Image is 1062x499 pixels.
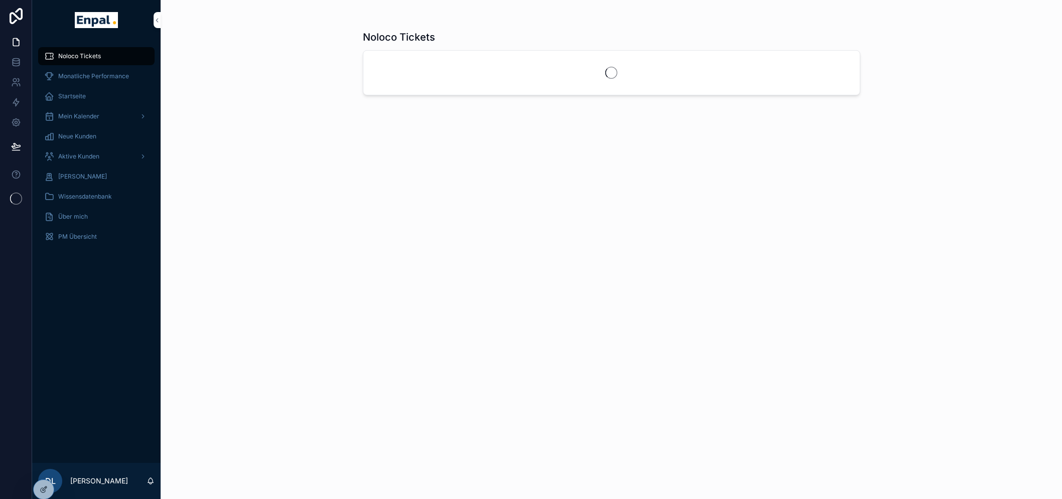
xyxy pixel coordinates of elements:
[38,208,155,226] a: Über mich
[70,476,128,486] p: [PERSON_NAME]
[38,67,155,85] a: Monatliche Performance
[38,127,155,145] a: Neue Kunden
[32,40,161,259] div: scrollable content
[38,147,155,165] a: Aktive Kunden
[38,168,155,186] a: [PERSON_NAME]
[38,228,155,246] a: PM Übersicht
[58,152,99,160] span: Aktive Kunden
[58,112,99,120] span: Mein Kalender
[38,188,155,206] a: Wissensdatenbank
[58,132,96,140] span: Neue Kunden
[58,213,88,221] span: Über mich
[38,47,155,65] a: Noloco Tickets
[45,475,56,487] span: DL
[38,87,155,105] a: Startseite
[58,193,112,201] span: Wissensdatenbank
[58,233,97,241] span: PM Übersicht
[58,72,129,80] span: Monatliche Performance
[58,173,107,181] span: [PERSON_NAME]
[58,92,86,100] span: Startseite
[75,12,117,28] img: App logo
[363,30,435,44] h1: Noloco Tickets
[38,107,155,125] a: Mein Kalender
[58,52,101,60] span: Noloco Tickets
